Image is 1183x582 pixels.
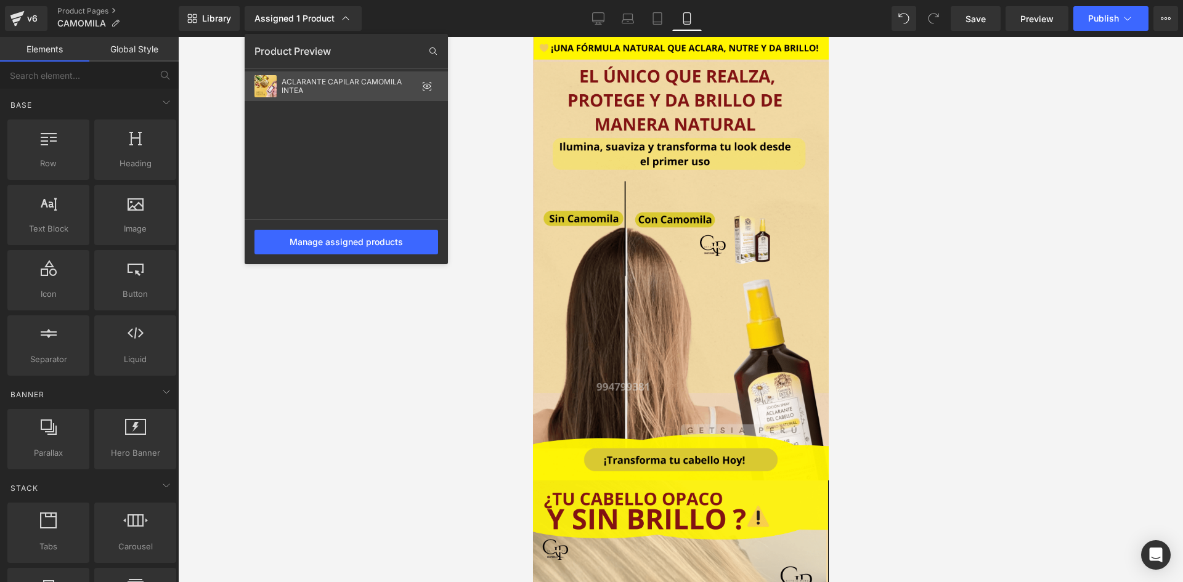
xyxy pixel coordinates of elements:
[1020,12,1054,25] span: Preview
[11,157,86,170] span: Row
[254,230,438,254] div: Manage assigned products
[11,222,86,235] span: Text Block
[921,6,946,31] button: Redo
[643,6,672,31] a: Tablet
[98,353,173,366] span: Liquid
[11,353,86,366] span: Separator
[254,12,352,25] div: Assigned 1 Product
[11,447,86,459] span: Parallax
[245,41,448,61] div: Product Preview
[583,6,613,31] a: Desktop
[11,288,86,301] span: Icon
[1141,540,1171,570] div: Open Intercom Messenger
[57,18,106,28] span: CAMOMILA
[5,6,47,31] a: v6
[89,37,179,62] a: Global Style
[202,13,231,24] span: Library
[1153,6,1178,31] button: More
[11,540,86,553] span: Tabs
[9,389,46,400] span: Banner
[9,99,33,111] span: Base
[98,540,173,553] span: Carousel
[9,482,39,494] span: Stack
[672,6,702,31] a: Mobile
[98,157,173,170] span: Heading
[966,12,986,25] span: Save
[892,6,916,31] button: Undo
[98,447,173,459] span: Hero Banner
[98,288,173,301] span: Button
[613,6,643,31] a: Laptop
[98,222,173,235] span: Image
[25,10,40,26] div: v6
[1088,14,1119,23] span: Publish
[282,78,417,95] div: ACLARANTE CAPILAR CAMOMILA INTEA
[179,6,240,31] a: New Library
[1006,6,1068,31] a: Preview
[57,6,179,16] a: Product Pages
[1073,6,1148,31] button: Publish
